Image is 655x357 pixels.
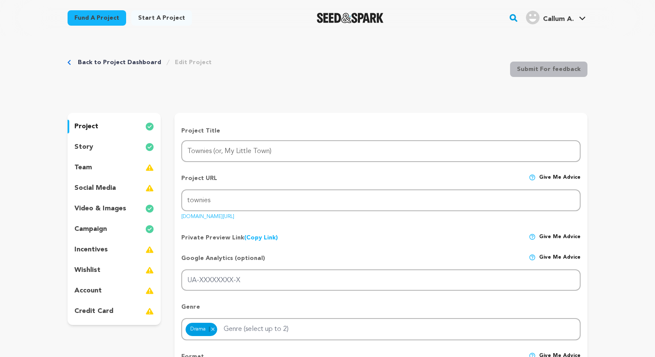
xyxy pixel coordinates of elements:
span: Callum A.'s Profile [524,9,587,27]
div: Drama [186,323,217,336]
img: warning-full.svg [145,286,154,296]
p: incentives [74,245,108,255]
p: credit card [74,306,113,316]
img: check-circle-full.svg [145,204,154,214]
p: project [74,121,98,132]
button: wishlist [68,263,161,277]
img: help-circle.svg [529,254,536,261]
a: Seed&Spark Homepage [317,13,384,23]
input: UA-XXXXXXXX-X [181,269,581,291]
button: Submit For feedback [510,62,587,77]
span: Callum A. [543,16,574,23]
p: wishlist [74,265,100,275]
div: Breadcrumb [68,58,212,67]
button: incentives [68,243,161,257]
p: Genre [181,303,581,318]
img: check-circle-full.svg [145,224,154,234]
p: video & images [74,204,126,214]
button: team [68,161,161,174]
button: credit card [68,304,161,318]
button: video & images [68,202,161,215]
button: campaign [68,222,161,236]
button: Remove item: 8 [209,327,216,332]
button: account [68,284,161,298]
a: Edit Project [175,58,212,67]
p: Google Analytics (optional) [181,254,265,269]
img: warning-full.svg [145,306,154,316]
p: Project URL [181,174,217,189]
img: check-circle-full.svg [145,121,154,132]
p: Project Title [181,127,581,135]
p: account [74,286,102,296]
img: warning-full.svg [145,183,154,193]
p: story [74,142,93,152]
a: Back to Project Dashboard [78,58,161,67]
button: project [68,120,161,133]
span: Give me advice [539,233,581,242]
img: warning-full.svg [145,245,154,255]
span: Give me advice [539,174,581,189]
img: help-circle.svg [529,233,536,240]
button: story [68,140,161,154]
img: warning-full.svg [145,265,154,275]
input: Project Name [181,140,581,162]
div: Callum A.'s Profile [526,11,574,24]
p: campaign [74,224,107,234]
img: help-circle.svg [529,174,536,181]
img: user.png [526,11,540,24]
span: Give me advice [539,254,581,269]
a: Callum A.'s Profile [524,9,587,24]
a: (Copy Link) [244,235,278,241]
img: warning-full.svg [145,162,154,173]
input: Genre (select up to 2) [218,321,307,334]
a: [DOMAIN_NAME][URL] [181,211,234,219]
img: Seed&Spark Logo Dark Mode [317,13,384,23]
img: check-circle-full.svg [145,142,154,152]
a: Start a project [131,10,192,26]
p: Private Preview Link [181,233,278,242]
a: Fund a project [68,10,126,26]
button: social media [68,181,161,195]
input: Project URL [181,189,581,211]
p: social media [74,183,116,193]
p: team [74,162,92,173]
